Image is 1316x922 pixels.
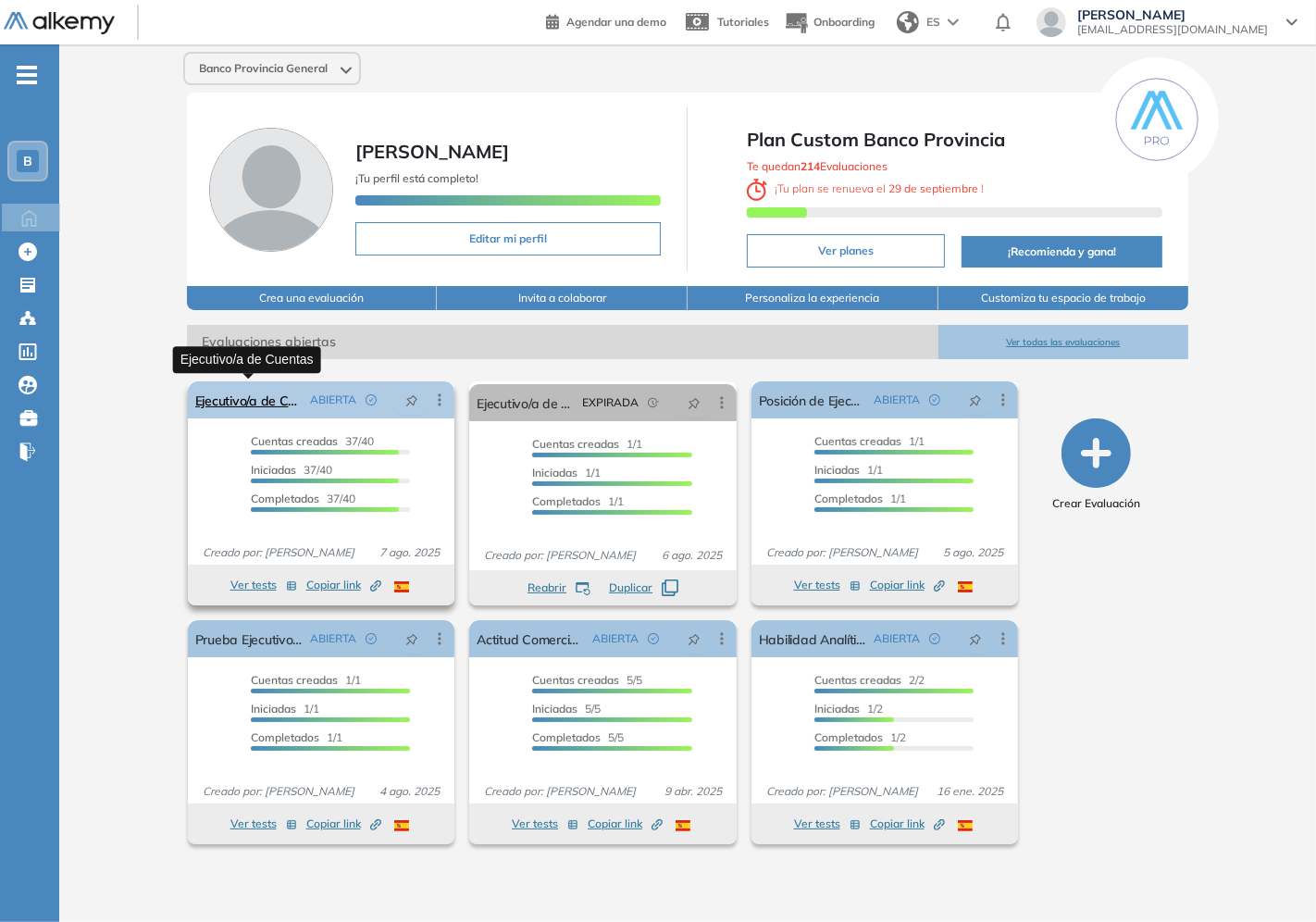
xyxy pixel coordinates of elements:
span: ES [926,14,940,31]
span: Copiar link [588,816,663,832]
span: Plan Custom Banco Provincia [747,126,1162,154]
img: clock-svg [747,179,767,201]
button: Copiar link [306,574,381,596]
span: Completados [814,492,883,505]
span: 5/5 [532,730,624,744]
button: pushpin [955,385,996,415]
span: pushpin [688,395,701,410]
img: world [897,11,919,33]
span: field-time [648,397,659,408]
span: pushpin [969,392,982,407]
span: Cuentas creadas [532,673,619,687]
a: Agendar una demo [546,9,666,31]
span: 9 abr. 2025 [657,783,729,800]
button: Crea una evaluación [187,286,438,310]
span: ABIERTA [592,630,639,647]
button: pushpin [391,385,432,415]
span: EXPIRADA [582,394,639,411]
span: Crear Evaluación [1052,495,1140,512]
span: 7 ago. 2025 [372,544,447,561]
span: Completados [814,730,883,744]
b: 29 de septiembre [886,181,981,195]
span: ABIERTA [874,630,920,647]
span: ABIERTA [874,392,920,408]
span: pushpin [969,631,982,646]
button: Customiza tu espacio de trabajo [938,286,1189,310]
button: Copiar link [306,813,381,835]
span: Copiar link [870,577,945,593]
span: Iniciadas [814,463,860,477]
img: ESP [958,820,973,831]
span: check-circle [648,633,659,644]
span: 1/1 [251,673,361,687]
img: ESP [394,581,409,592]
span: Cuentas creadas [251,673,338,687]
button: Ver tests [230,813,297,835]
a: Habilidad Analítica [759,620,867,657]
button: Editar mi perfil [355,222,662,255]
button: pushpin [674,388,714,417]
span: 1/1 [814,463,883,477]
span: check-circle [366,394,377,405]
b: 214 [801,159,820,173]
span: Iniciadas [532,466,577,480]
span: Creado por: [PERSON_NAME] [195,544,362,561]
span: ABIERTA [310,392,356,408]
button: Reabrir [528,579,590,596]
button: Invita a colaborar [437,286,688,310]
span: pushpin [405,392,418,407]
button: Copiar link [588,813,663,835]
a: Posición de Ejecutivo/a de Cuentas [759,381,867,418]
button: Ver todas las evaluaciones [938,325,1189,359]
span: Agendar una demo [566,15,666,29]
span: 1/1 [532,437,642,451]
span: ¡ Tu plan se renueva el ! [747,181,984,195]
span: Cuentas creadas [532,437,619,451]
span: Copiar link [870,816,945,832]
span: 1/2 [814,702,883,716]
div: Widget de chat [1223,833,1316,922]
button: Ver tests [230,574,297,596]
span: Creado por: [PERSON_NAME] [195,783,362,800]
span: ABIERTA [310,630,356,647]
img: Logo [4,12,115,35]
img: Foto de perfil [209,128,333,252]
span: Cuentas creadas [814,673,901,687]
span: 16 ene. 2025 [929,783,1011,800]
span: Completados [532,494,601,508]
span: Tutoriales [717,15,769,29]
span: Creado por: [PERSON_NAME] [759,544,925,561]
button: ¡Recomienda y gana! [962,236,1162,268]
img: ESP [958,581,973,592]
span: Cuentas creadas [814,434,901,448]
button: pushpin [955,624,996,654]
span: 37/40 [251,492,355,505]
i: - [17,73,37,77]
span: 1/1 [814,492,906,505]
button: Crear Evaluación [1052,418,1140,512]
span: Creado por: [PERSON_NAME] [759,783,925,800]
span: 1/2 [814,730,906,744]
img: ESP [394,820,409,831]
span: Iniciadas [251,463,296,477]
span: 5 ago. 2025 [936,544,1011,561]
button: Ver tests [794,813,861,835]
a: Prueba Ejecutivo de Ventas [195,620,304,657]
img: ESP [676,820,690,831]
span: Iniciadas [814,702,860,716]
button: Ver tests [794,574,861,596]
button: Copiar link [870,574,945,596]
span: Reabrir [528,579,566,596]
div: Ejecutivo/a de Cuentas [173,346,321,373]
img: arrow [948,19,959,26]
span: Completados [532,730,601,744]
span: Iniciadas [532,702,577,716]
span: [PERSON_NAME] [1077,7,1268,22]
span: [PERSON_NAME] [355,140,509,163]
button: Onboarding [784,3,875,43]
span: 5/5 [532,702,601,716]
span: Creado por: [PERSON_NAME] [477,783,643,800]
span: Creado por: [PERSON_NAME] [477,547,643,564]
span: 2/2 [814,673,925,687]
span: Copiar link [306,577,381,593]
